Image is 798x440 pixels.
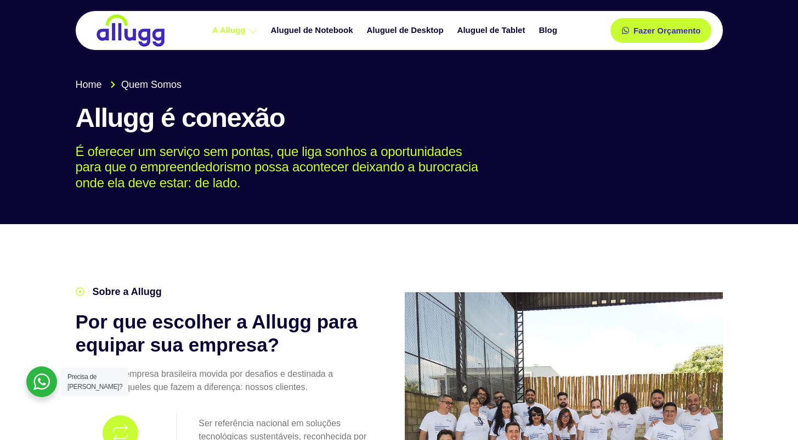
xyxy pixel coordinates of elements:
a: Fazer Orçamento [610,18,712,43]
h2: Por que escolher a Allugg para equipar sua empresa? [76,310,372,357]
p: É oferecer um serviço sem pontas, que liga sonhos a oportunidades para que o empreendedorismo pos... [76,144,707,191]
p: Somos uma empresa brasileira movida por desafios e destinada a empoderar aqueles que fazem a dife... [76,367,372,394]
span: Quem Somos [118,77,182,92]
span: Home [76,77,102,92]
a: Aluguel de Desktop [361,21,452,40]
a: A Allugg [207,21,265,40]
a: Blog [533,21,565,40]
span: Sobre a Allugg [90,285,162,299]
a: Aluguel de Tablet [452,21,534,40]
h1: Allugg é conexão [76,103,723,133]
span: Fazer Orçamento [633,26,701,35]
span: Precisa de [PERSON_NAME]? [67,373,122,391]
a: Aluguel de Notebook [265,21,361,40]
img: locação de TI é Allugg [95,14,166,47]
